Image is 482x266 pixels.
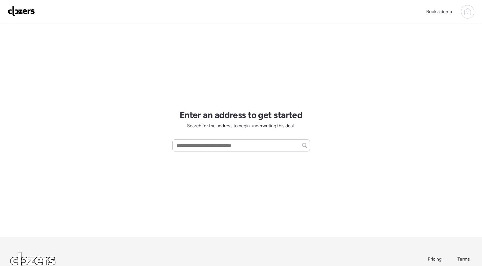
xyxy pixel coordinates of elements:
[426,9,452,14] span: Book a demo
[8,6,35,16] img: Logo
[457,256,470,262] span: Terms
[187,123,295,129] span: Search for the address to begin underwriting this deal.
[180,109,303,120] h1: Enter an address to get started
[428,256,442,262] span: Pricing
[428,256,442,262] a: Pricing
[457,256,472,262] a: Terms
